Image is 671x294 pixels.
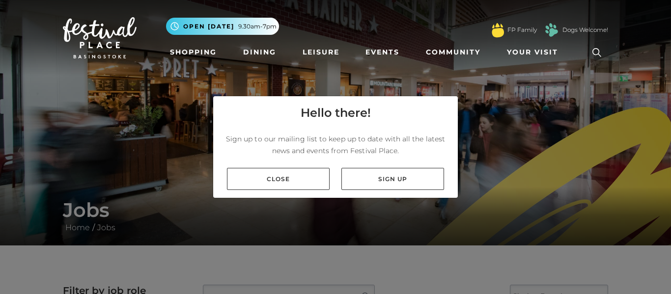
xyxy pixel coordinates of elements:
[362,43,403,61] a: Events
[562,26,608,34] a: Dogs Welcome!
[166,18,279,35] button: Open [DATE] 9.30am-7pm
[238,22,277,31] span: 9.30am-7pm
[63,17,137,58] img: Festival Place Logo
[341,168,444,190] a: Sign up
[507,47,558,57] span: Your Visit
[221,133,450,157] p: Sign up to our mailing list to keep up to date with all the latest news and events from Festival ...
[166,43,221,61] a: Shopping
[422,43,484,61] a: Community
[301,104,371,122] h4: Hello there!
[503,43,567,61] a: Your Visit
[299,43,343,61] a: Leisure
[227,168,330,190] a: Close
[183,22,234,31] span: Open [DATE]
[507,26,537,34] a: FP Family
[239,43,280,61] a: Dining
